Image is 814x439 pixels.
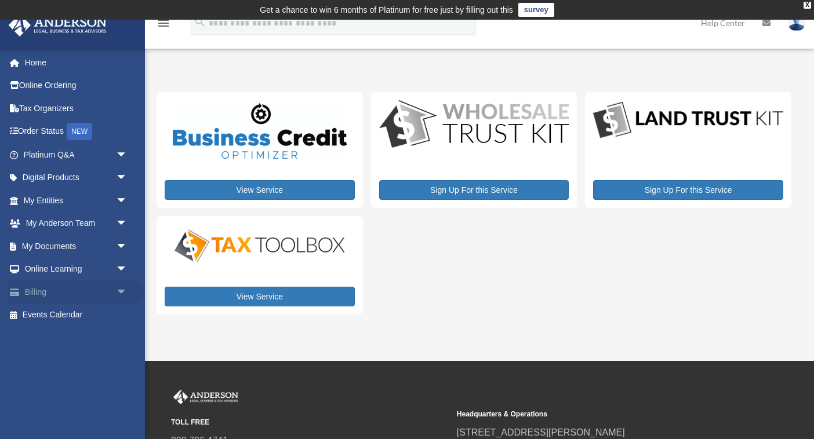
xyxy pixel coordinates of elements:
[593,180,783,200] a: Sign Up For this Service
[8,212,145,235] a: My Anderson Teamarrow_drop_down
[8,280,145,303] a: Billingarrow_drop_down
[116,212,139,236] span: arrow_drop_down
[788,14,805,31] img: User Pic
[518,3,554,17] a: survey
[157,20,170,30] a: menu
[194,16,206,28] i: search
[8,235,145,258] a: My Documentsarrow_drop_down
[116,235,139,258] span: arrow_drop_down
[260,3,513,17] div: Get a chance to win 6 months of Platinum for free just by filling out this
[593,100,783,141] img: LandTrust_lgo-1.jpg
[457,427,625,437] a: [STREET_ADDRESS][PERSON_NAME]
[8,51,145,74] a: Home
[165,180,355,200] a: View Service
[457,408,735,420] small: Headquarters & Operations
[8,258,145,281] a: Online Learningarrow_drop_down
[171,390,241,405] img: Anderson Advisors Platinum Portal
[379,180,569,200] a: Sign Up For this Service
[116,258,139,281] span: arrow_drop_down
[5,14,110,36] img: Anderson Advisors Platinum Portal
[8,143,145,166] a: Platinum Q&Aarrow_drop_down
[8,97,145,120] a: Tax Organizers
[804,2,811,9] div: close
[171,416,449,429] small: TOLL FREE
[67,123,92,140] div: NEW
[8,166,139,189] a: Digital Productsarrow_drop_down
[165,287,355,306] a: View Service
[379,100,569,151] img: WS-Trust-Kit-lgo-1.jpg
[157,16,170,30] i: menu
[8,74,145,97] a: Online Ordering
[116,166,139,190] span: arrow_drop_down
[8,303,145,327] a: Events Calendar
[116,189,139,213] span: arrow_drop_down
[8,189,145,212] a: My Entitiesarrow_drop_down
[8,120,145,144] a: Order StatusNEW
[116,143,139,167] span: arrow_drop_down
[116,280,139,304] span: arrow_drop_down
